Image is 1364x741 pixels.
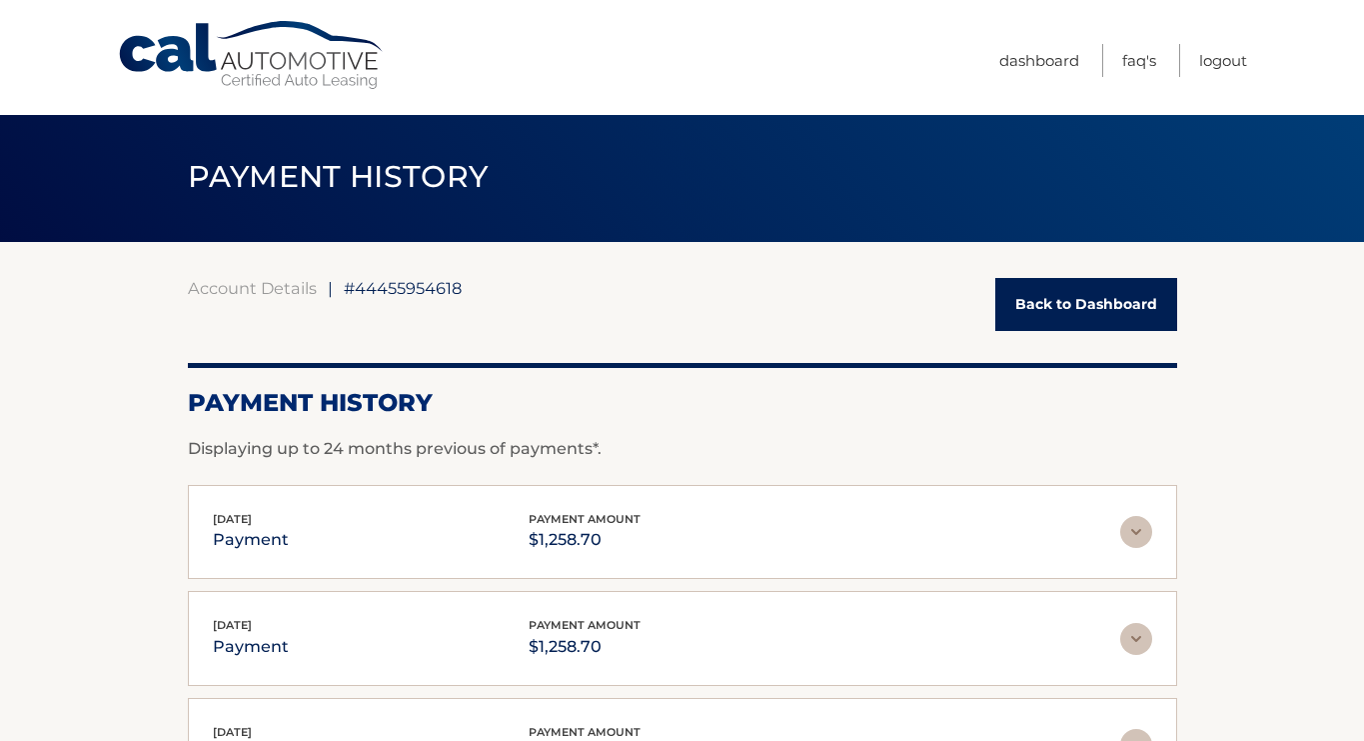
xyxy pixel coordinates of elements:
[188,437,1177,461] p: Displaying up to 24 months previous of payments*.
[529,512,641,526] span: payment amount
[188,278,317,298] a: Account Details
[213,512,252,526] span: [DATE]
[328,278,333,298] span: |
[213,618,252,632] span: [DATE]
[344,278,462,298] span: #44455954618
[117,20,387,91] a: Cal Automotive
[529,526,641,554] p: $1,258.70
[999,44,1079,77] a: Dashboard
[1199,44,1247,77] a: Logout
[995,278,1177,331] a: Back to Dashboard
[188,388,1177,418] h2: Payment History
[213,725,252,739] span: [DATE]
[1120,516,1152,548] img: accordion-rest.svg
[529,633,641,661] p: $1,258.70
[529,618,641,632] span: payment amount
[529,725,641,739] span: payment amount
[213,526,289,554] p: payment
[188,158,489,195] span: PAYMENT HISTORY
[1120,623,1152,655] img: accordion-rest.svg
[213,633,289,661] p: payment
[1122,44,1156,77] a: FAQ's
